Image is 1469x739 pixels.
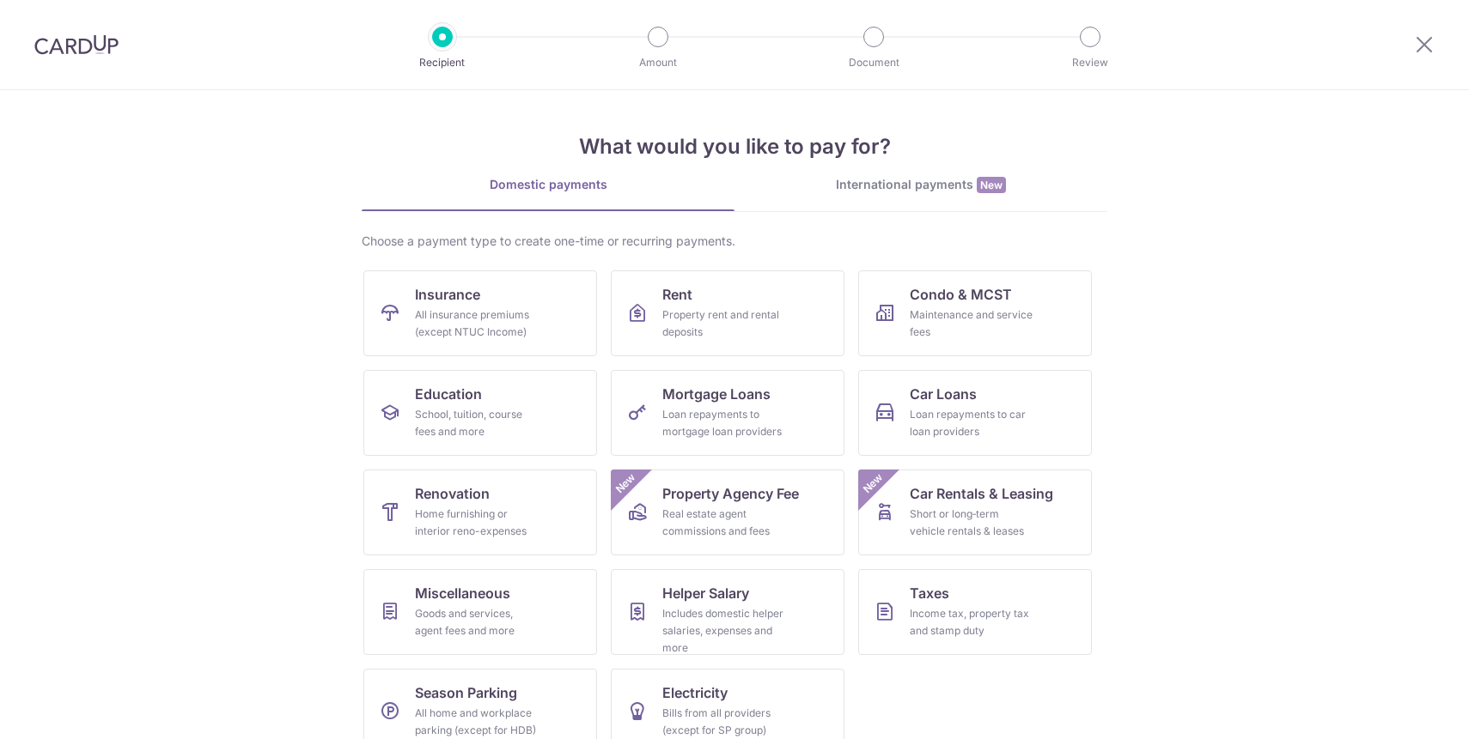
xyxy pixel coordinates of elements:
[858,469,1092,555] a: Car Rentals & LeasingShort or long‑term vehicle rentals & leasesNew
[662,506,786,540] div: Real estate agent commissions and fees
[734,176,1107,194] div: International payments
[363,569,597,655] a: MiscellaneousGoods and services, agent fees and more
[415,682,517,703] span: Season Parking
[415,406,539,440] div: School, tuition, course fees and more
[415,284,480,305] span: Insurance
[363,370,597,456] a: EducationSchool, tuition, course fees and more
[810,54,937,71] p: Document
[662,682,728,703] span: Electricity
[362,176,734,193] div: Domestic payments
[594,54,722,71] p: Amount
[910,406,1033,440] div: Loan repayments to car loan providers
[662,384,771,404] span: Mortgage Loans
[910,506,1033,540] div: Short or long‑term vehicle rentals & leases
[415,483,490,504] span: Renovation
[611,370,844,456] a: Mortgage LoansLoan repayments to mortgage loan providers
[363,270,597,356] a: InsuranceAll insurance premiums (except NTUC Income)
[362,233,1107,250] div: Choose a payment type to create one-time or recurring payments.
[612,469,640,498] span: New
[415,605,539,639] div: Goods and services, agent fees and more
[611,469,844,555] a: Property Agency FeeReal estate agent commissions and feesNew
[858,270,1092,356] a: Condo & MCSTMaintenance and service fees
[662,705,786,739] div: Bills from all providers (except for SP group)
[611,569,844,655] a: Helper SalaryIncludes domestic helper salaries, expenses and more
[910,306,1033,341] div: Maintenance and service fees
[1027,54,1154,71] p: Review
[379,54,506,71] p: Recipient
[662,583,749,603] span: Helper Salary
[662,284,692,305] span: Rent
[662,483,799,504] span: Property Agency Fee
[34,34,119,55] img: CardUp
[910,483,1053,504] span: Car Rentals & Leasing
[415,583,510,603] span: Miscellaneous
[362,131,1107,162] h4: What would you like to pay for?
[415,506,539,540] div: Home furnishing or interior reno-expenses
[363,469,597,555] a: RenovationHome furnishing or interior reno-expenses
[910,284,1012,305] span: Condo & MCST
[415,306,539,341] div: All insurance premiums (except NTUC Income)
[858,569,1092,655] a: TaxesIncome tax, property tax and stamp duty
[910,605,1033,639] div: Income tax, property tax and stamp duty
[662,605,786,657] div: Includes domestic helper salaries, expenses and more
[611,270,844,356] a: RentProperty rent and rental deposits
[858,370,1092,456] a: Car LoansLoan repayments to car loan providers
[1358,688,1452,730] iframe: Opens a widget where you can find more information
[910,583,949,603] span: Taxes
[415,705,539,739] div: All home and workplace parking (except for HDB)
[662,406,786,440] div: Loan repayments to mortgage loan providers
[910,384,977,404] span: Car Loans
[415,384,482,404] span: Education
[859,469,887,498] span: New
[977,177,1006,193] span: New
[662,306,786,341] div: Property rent and rental deposits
